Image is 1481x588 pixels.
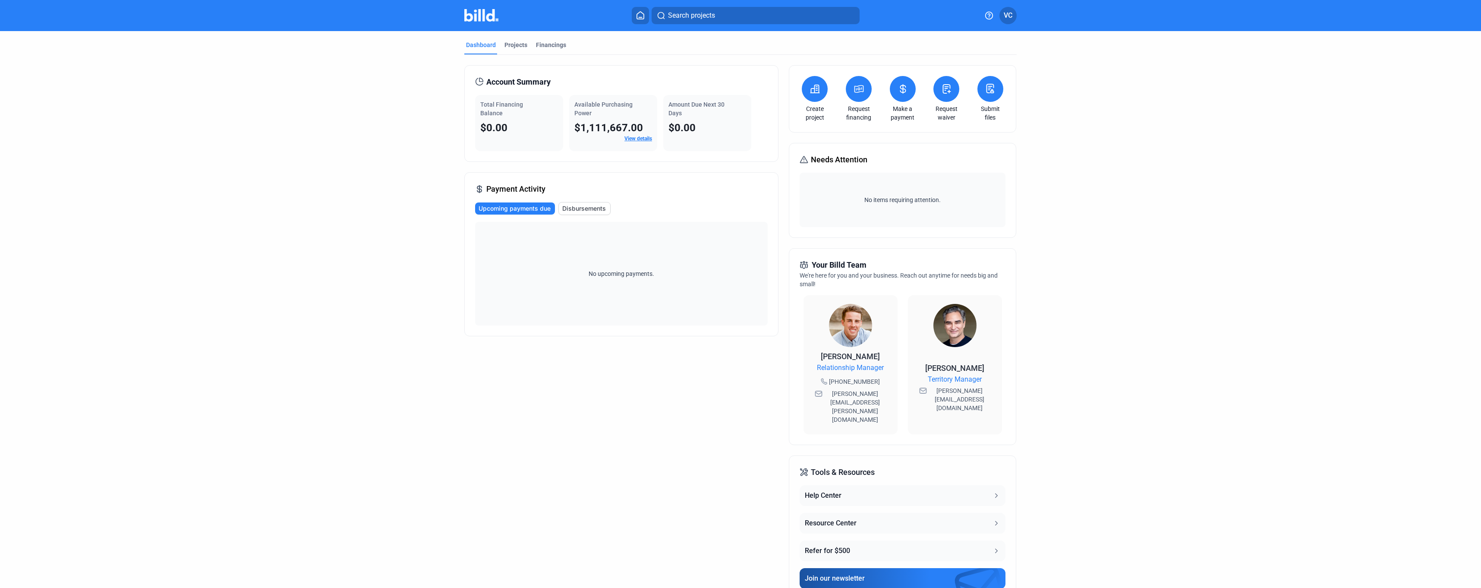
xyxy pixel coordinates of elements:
button: Refer for $500 [800,541,1005,561]
a: Request financing [844,104,874,122]
span: Upcoming payments due [479,204,551,213]
img: Relationship Manager [829,304,872,347]
span: Needs Attention [811,154,867,166]
img: Billd Company Logo [464,9,498,22]
span: We're here for you and your business. Reach out anytime for needs big and small! [800,272,998,288]
span: $0.00 [668,122,696,134]
span: [PERSON_NAME] [821,352,880,361]
div: Help Center [805,490,841,501]
span: VC [1004,10,1012,21]
span: [PERSON_NAME][EMAIL_ADDRESS][DOMAIN_NAME] [929,386,991,412]
div: Financings [536,41,566,49]
span: Search projects [668,10,715,21]
span: No upcoming payments. [583,269,660,278]
span: [PERSON_NAME] [925,364,984,373]
div: Dashboard [466,41,496,49]
a: Create project [800,104,830,122]
a: View details [624,136,652,142]
button: VC [999,7,1017,24]
button: Search projects [652,7,860,24]
button: Resource Center [800,513,1005,534]
span: Your Billd Team [812,259,867,271]
div: Refer for $500 [805,546,850,556]
button: Help Center [800,485,1005,506]
span: Payment Activity [486,183,545,195]
span: No items requiring attention. [803,196,1002,204]
span: Total Financing Balance [480,101,523,117]
a: Make a payment [888,104,918,122]
div: Resource Center [805,518,857,528]
span: Available Purchasing Power [574,101,633,117]
span: Amount Due Next 30 Days [668,101,725,117]
button: Upcoming payments due [475,202,555,215]
div: Join our newsletter [805,573,865,584]
span: $0.00 [480,122,507,134]
span: Tools & Resources [811,466,875,478]
div: Projects [504,41,527,49]
span: Relationship Manager [817,363,884,373]
a: Request waiver [931,104,961,122]
a: Submit files [975,104,1005,122]
span: Account Summary [486,76,551,88]
span: [PERSON_NAME][EMAIL_ADDRESS][PERSON_NAME][DOMAIN_NAME] [824,389,886,424]
span: Disbursements [562,204,606,213]
span: Territory Manager [928,374,982,385]
button: Disbursements [558,202,611,215]
span: [PHONE_NUMBER] [829,377,880,386]
span: $1,111,667.00 [574,122,643,134]
img: Territory Manager [933,304,977,347]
